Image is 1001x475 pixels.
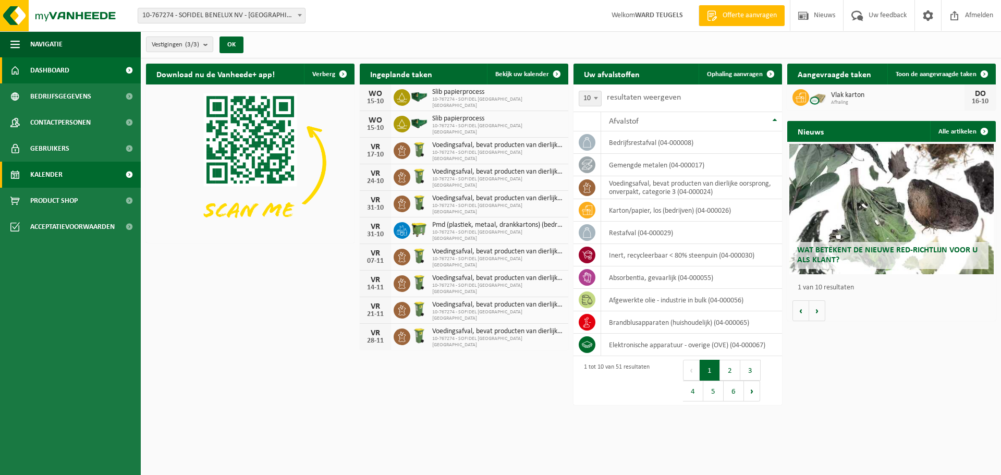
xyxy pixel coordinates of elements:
[720,360,740,381] button: 2
[410,300,428,318] img: WB-0140-HPE-GN-50
[744,381,760,401] button: Next
[432,176,563,189] span: 10-767274 - SOFIDEL [GEOGRAPHIC_DATA] [GEOGRAPHIC_DATA]
[432,283,563,295] span: 10-767274 - SOFIDEL [GEOGRAPHIC_DATA] [GEOGRAPHIC_DATA]
[138,8,306,23] span: 10-767274 - SOFIDEL BENELUX NV - DUFFEL
[970,98,991,105] div: 16-10
[789,144,994,274] a: Wat betekent de nieuwe RED-richtlijn voor u als klant?
[601,154,782,176] td: gemengde metalen (04-000017)
[601,222,782,244] td: restafval (04-000029)
[146,84,355,241] img: Download de VHEPlus App
[432,256,563,269] span: 10-767274 - SOFIDEL [GEOGRAPHIC_DATA] [GEOGRAPHIC_DATA]
[787,121,834,141] h2: Nieuws
[365,169,386,178] div: VR
[138,8,305,23] span: 10-767274 - SOFIDEL BENELUX NV - DUFFEL
[432,150,563,162] span: 10-767274 - SOFIDEL [GEOGRAPHIC_DATA] [GEOGRAPHIC_DATA]
[432,194,563,203] span: Voedingsafval, bevat producten van dierlijke oorsprong, onverpakt, categorie 3
[410,141,428,159] img: WB-0140-HPE-GN-50
[365,258,386,265] div: 07-11
[487,64,567,84] a: Bekijk uw kalender
[432,123,563,136] span: 10-767274 - SOFIDEL [GEOGRAPHIC_DATA] [GEOGRAPHIC_DATA]
[432,115,563,123] span: Slib papierprocess
[365,231,386,238] div: 31-10
[30,136,69,162] span: Gebruikers
[579,91,602,106] span: 10
[707,71,763,78] span: Ophaling aanvragen
[720,10,779,21] span: Offerte aanvragen
[360,64,443,84] h2: Ingeplande taken
[365,337,386,345] div: 28-11
[601,176,782,199] td: voedingsafval, bevat producten van dierlijke oorsprong, onverpakt, categorie 3 (04-000024)
[30,162,63,188] span: Kalender
[831,91,965,100] span: Vlak karton
[219,36,243,53] button: OK
[432,248,563,256] span: Voedingsafval, bevat producten van dierlijke oorsprong, onverpakt, categorie 3
[410,274,428,291] img: WB-0140-HPE-GN-50
[683,381,703,401] button: 4
[365,204,386,212] div: 31-10
[410,194,428,212] img: WB-0140-HPE-GN-50
[30,214,115,240] span: Acceptatievoorwaarden
[365,125,386,132] div: 15-10
[699,5,785,26] a: Offerte aanvragen
[432,141,563,150] span: Voedingsafval, bevat producten van dierlijke oorsprong, onverpakt, categorie 3
[700,360,720,381] button: 1
[724,381,744,401] button: 6
[432,96,563,109] span: 10-767274 - SOFIDEL [GEOGRAPHIC_DATA] [GEOGRAPHIC_DATA]
[740,360,761,381] button: 3
[365,284,386,291] div: 14-11
[432,274,563,283] span: Voedingsafval, bevat producten van dierlijke oorsprong, onverpakt, categorie 3
[573,64,650,84] h2: Uw afvalstoffen
[809,88,827,105] img: PB-CU
[410,247,428,265] img: WB-0140-HPE-GN-50
[365,196,386,204] div: VR
[699,64,781,84] a: Ophaling aanvragen
[601,311,782,334] td: brandblusapparaten (huishoudelijk) (04-000065)
[410,327,428,345] img: WB-0140-HPE-GN-50
[432,309,563,322] span: 10-767274 - SOFIDEL [GEOGRAPHIC_DATA] [GEOGRAPHIC_DATA]
[432,327,563,336] span: Voedingsafval, bevat producten van dierlijke oorsprong, onverpakt, categorie 3
[365,276,386,284] div: VR
[410,88,428,105] img: HK-XS-16-GN-00
[365,143,386,151] div: VR
[365,90,386,98] div: WO
[432,336,563,348] span: 10-767274 - SOFIDEL [GEOGRAPHIC_DATA] [GEOGRAPHIC_DATA]
[809,300,825,321] button: Volgende
[30,188,78,214] span: Product Shop
[365,116,386,125] div: WO
[185,41,199,48] count: (3/3)
[609,117,639,126] span: Afvalstof
[30,57,69,83] span: Dashboard
[896,71,976,78] span: Toon de aangevraagde taken
[365,311,386,318] div: 21-11
[365,249,386,258] div: VR
[787,64,882,84] h2: Aangevraagde taken
[607,93,681,102] label: resultaten weergeven
[797,246,978,264] span: Wat betekent de nieuwe RED-richtlijn voor u als klant?
[601,244,782,266] td: inert, recycleerbaar < 80% steenpuin (04-000030)
[432,203,563,215] span: 10-767274 - SOFIDEL [GEOGRAPHIC_DATA] [GEOGRAPHIC_DATA]
[495,71,549,78] span: Bekijk uw kalender
[432,221,563,229] span: Pmd (plastiek, metaal, drankkartons) (bedrijven)
[432,301,563,309] span: Voedingsafval, bevat producten van dierlijke oorsprong, onverpakt, categorie 3
[601,266,782,289] td: absorbentia, gevaarlijk (04-000055)
[365,151,386,159] div: 17-10
[601,131,782,154] td: bedrijfsrestafval (04-000008)
[30,109,91,136] span: Contactpersonen
[601,334,782,356] td: elektronische apparatuur - overige (OVE) (04-000067)
[970,90,991,98] div: DO
[365,178,386,185] div: 24-10
[365,223,386,231] div: VR
[30,31,63,57] span: Navigatie
[152,37,199,53] span: Vestigingen
[432,168,563,176] span: Voedingsafval, bevat producten van dierlijke oorsprong, onverpakt, categorie 3
[30,83,91,109] span: Bedrijfsgegevens
[831,100,965,106] span: Afhaling
[146,36,213,52] button: Vestigingen(3/3)
[792,300,809,321] button: Vorige
[410,221,428,238] img: WB-1100-HPE-GN-50
[579,359,650,403] div: 1 tot 10 van 51 resultaten
[798,284,991,291] p: 1 van 10 resultaten
[410,114,428,132] img: HK-XS-16-GN-00
[432,229,563,242] span: 10-767274 - SOFIDEL [GEOGRAPHIC_DATA] [GEOGRAPHIC_DATA]
[887,64,995,84] a: Toon de aangevraagde taken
